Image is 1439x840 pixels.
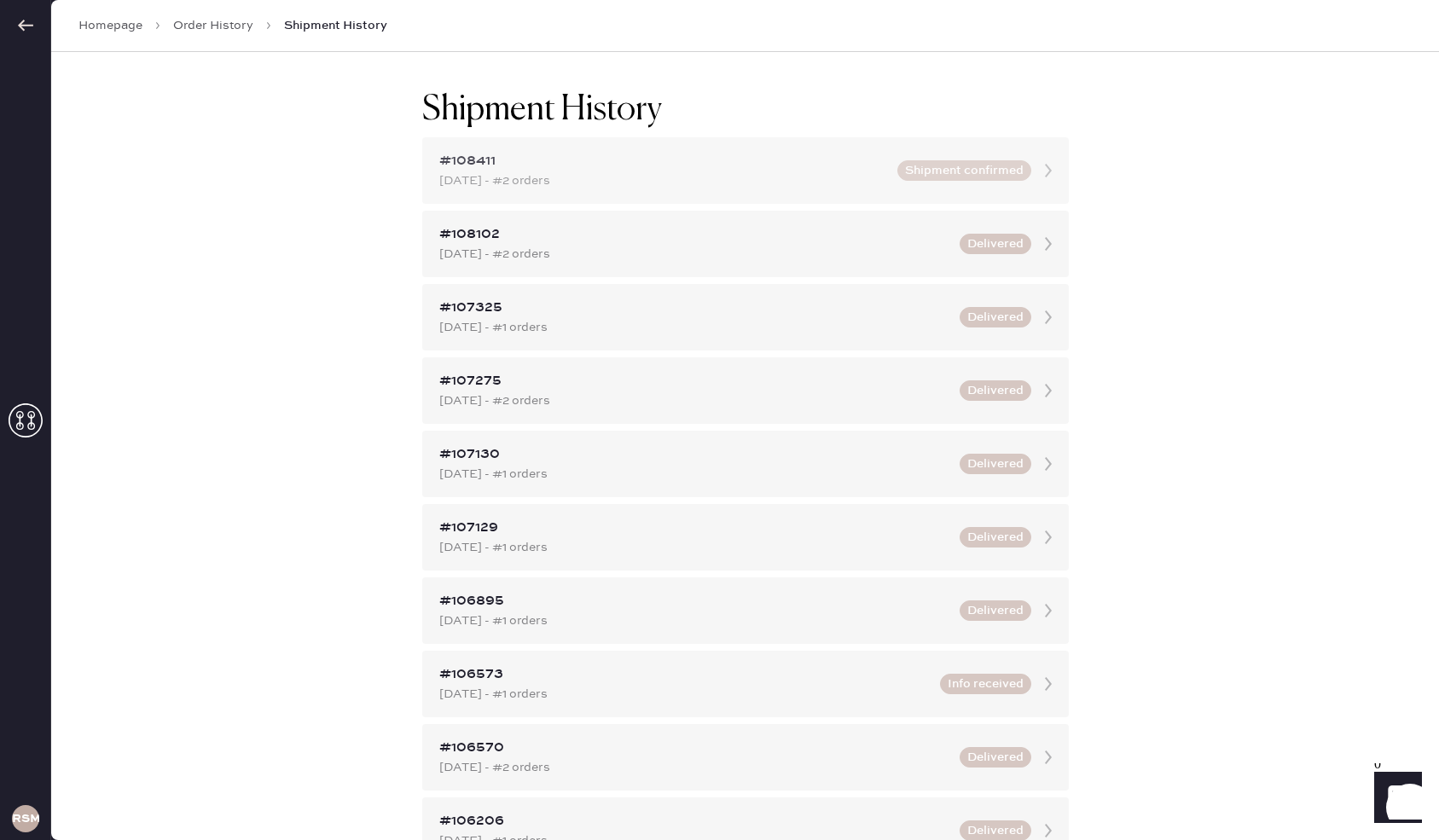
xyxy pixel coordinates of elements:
th: QTY [1263,662,1381,684]
div: [DATE] - #1 orders [439,611,949,630]
div: Packing slip [55,488,1381,508]
div: [DATE] - #1 orders [439,318,949,337]
div: #107130 [439,444,949,465]
img: Logo [655,710,781,724]
div: #106570 [439,738,949,758]
button: Delivered [960,234,1031,254]
div: #106206 [439,811,949,831]
div: Order # 83274 [55,135,1381,155]
div: [DATE] - #2 orders [439,758,949,777]
td: 1000705 [55,684,270,706]
div: [DATE] - #1 orders [439,685,930,704]
button: Delivered [960,747,1031,768]
td: 1 [1296,310,1381,333]
a: Homepage [78,17,142,34]
div: #108411 [439,151,887,171]
div: [DATE] - #2 orders [439,171,887,190]
div: #107129 [439,518,949,538]
div: # 89369 [PERSON_NAME] [PERSON_NAME] [PERSON_NAME][EMAIL_ADDRESS][PERSON_NAME][DOMAIN_NAME] [55,201,1381,263]
td: Basic Sleeved Dress - Reformation - Balia dress white - Size: 0 [211,310,1297,333]
div: # 89363 [PERSON_NAME] [PERSON_NAME] [EMAIL_ADDRESS][DOMAIN_NAME] [55,575,1381,636]
span: Shipment History [284,17,387,34]
h1: Shipment History [422,90,662,130]
div: Order # 83265 [55,508,1381,529]
img: logo [693,768,744,819]
iframe: Front Chat [1358,763,1431,837]
th: ID [55,662,270,684]
button: Delivered [960,454,1031,474]
div: Packing slip [55,114,1381,135]
button: Delivered [960,600,1031,621]
th: ID [55,288,211,310]
button: Delivered [960,380,1031,401]
div: #106895 [439,591,949,611]
th: Description [211,288,1297,310]
div: [DATE] - #1 orders [439,465,949,484]
div: #108102 [439,224,949,245]
th: Description [270,662,1263,684]
div: #107275 [439,371,949,391]
button: Shipment confirmed [897,160,1031,181]
button: Delivered [960,527,1031,547]
th: QTY [1296,288,1381,310]
img: Logo [655,337,781,350]
img: logo [693,394,744,445]
td: Pants - Reformation - Vida beige - Size: 2 [270,684,1263,706]
div: [DATE] - #2 orders [439,391,949,410]
div: Customer information [55,554,1381,575]
td: 1 [1263,684,1381,706]
div: Customer information [55,181,1381,201]
div: [DATE] - #2 orders [439,245,949,264]
div: #106573 [439,664,930,685]
div: [DATE] - #1 orders [439,538,949,557]
button: Delivered [960,307,1031,327]
button: Info received [940,674,1031,694]
img: logo [693,20,744,72]
div: #107325 [439,298,949,318]
td: 1000715 [55,310,211,333]
h3: RSMA [12,813,39,825]
a: Order History [173,17,253,34]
